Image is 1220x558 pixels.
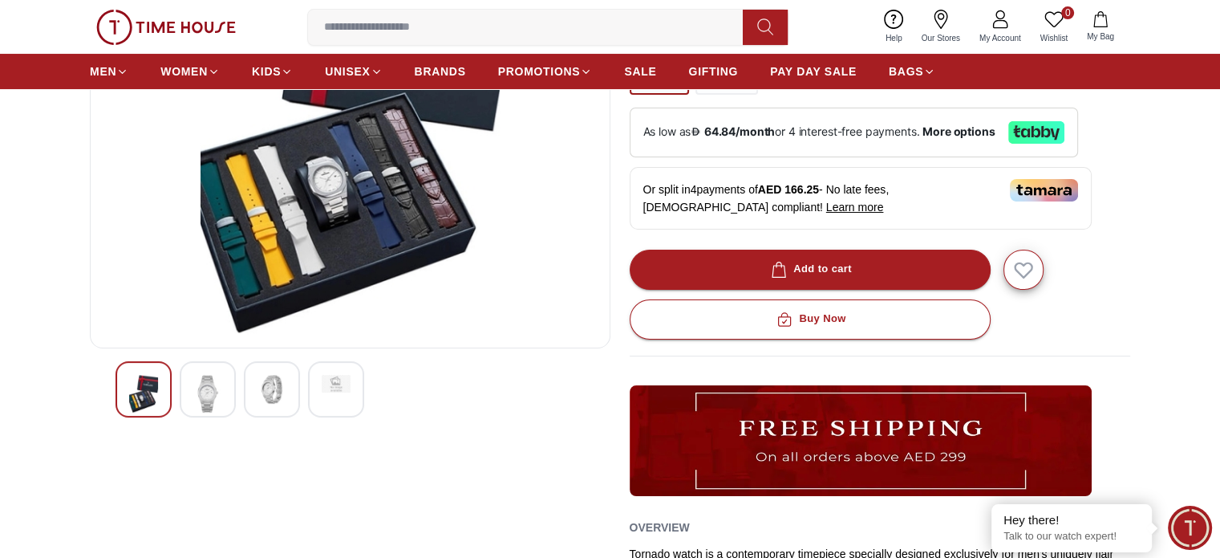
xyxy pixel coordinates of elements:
[322,375,351,393] img: Tornado Spectra Set Men's White Dial Analog Watch - T23006C-SBSW-S
[129,375,158,413] img: Tornado Spectra Set Men's White Dial Analog Watch - T23006C-SBSW-S
[1080,31,1121,43] span: My Bag
[770,57,857,86] a: PAY DAY SALE
[630,385,1092,496] img: ...
[498,57,593,86] a: PROMOTIONS
[879,32,909,44] span: Help
[252,57,293,86] a: KIDS
[688,63,738,79] span: GIFTING
[773,310,845,328] div: Buy Now
[90,57,128,86] a: MEN
[624,63,656,79] span: SALE
[96,10,236,45] img: ...
[876,6,912,47] a: Help
[160,57,220,86] a: WOMEN
[624,57,656,86] a: SALE
[90,63,116,79] span: MEN
[325,63,370,79] span: UNISEX
[770,63,857,79] span: PAY DAY SALE
[498,63,581,79] span: PROMOTIONS
[415,57,466,86] a: BRANDS
[826,201,884,214] span: Learn more
[630,250,991,290] button: Add to cart
[889,57,935,86] a: BAGS
[912,6,970,47] a: Our Stores
[630,167,1092,230] div: Or split in 4 payments of - No late fees, [DEMOGRAPHIC_DATA] compliant!
[1077,8,1124,46] button: My Bag
[1003,512,1140,528] div: Hey there!
[1168,506,1212,550] div: Chat Widget
[1031,6,1077,47] a: 0Wishlist
[915,32,967,44] span: Our Stores
[415,63,466,79] span: BRANDS
[1003,530,1140,544] p: Talk to our watch expert!
[1034,32,1074,44] span: Wishlist
[973,32,1027,44] span: My Account
[768,260,852,279] div: Add to cart
[1010,179,1078,202] img: Tamara
[252,63,281,79] span: KIDS
[160,63,208,79] span: WOMEN
[257,375,286,404] img: Tornado Spectra Set Men's White Dial Analog Watch - T23006C-SBSW-S
[889,63,923,79] span: BAGS
[688,57,738,86] a: GIFTING
[1061,6,1074,19] span: 0
[630,299,991,340] button: Buy Now
[325,57,382,86] a: UNISEX
[193,375,222,413] img: Tornado Spectra Set Men's White Dial Analog Watch - T23006C-SBSW-S
[630,515,690,540] h2: Overview
[758,183,819,196] span: AED 166.25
